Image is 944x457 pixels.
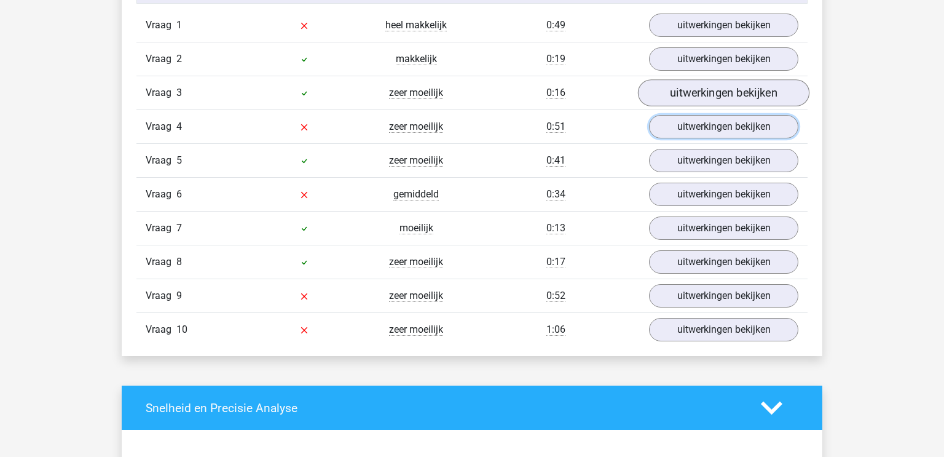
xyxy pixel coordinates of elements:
[146,221,176,236] span: Vraag
[389,121,443,133] span: zeer moeilijk
[146,255,176,269] span: Vraag
[176,19,182,31] span: 1
[176,121,182,132] span: 4
[649,217,798,240] a: uitwerkingen bekijken
[176,188,182,200] span: 6
[176,87,182,98] span: 3
[546,87,565,99] span: 0:16
[146,119,176,134] span: Vraag
[649,149,798,172] a: uitwerkingen bekijken
[546,53,565,65] span: 0:19
[146,52,176,66] span: Vraag
[649,115,798,138] a: uitwerkingen bekijken
[638,79,809,106] a: uitwerkingen bekijken
[146,322,176,337] span: Vraag
[389,154,443,167] span: zeer moeilijk
[396,53,437,65] span: makkelijk
[649,318,798,341] a: uitwerkingen bekijken
[649,14,798,37] a: uitwerkingen bekijken
[546,324,565,336] span: 1:06
[176,222,182,234] span: 7
[389,87,443,99] span: zeer moeilijk
[399,222,433,234] span: moeilijk
[393,188,439,201] span: gemiddeld
[176,324,187,335] span: 10
[649,284,798,308] a: uitwerkingen bekijken
[649,183,798,206] a: uitwerkingen bekijken
[176,154,182,166] span: 5
[546,188,565,201] span: 0:34
[546,154,565,167] span: 0:41
[146,187,176,202] span: Vraag
[389,324,443,336] span: zeer moeilijk
[146,288,176,303] span: Vraag
[146,85,176,100] span: Vraag
[385,19,447,31] span: heel makkelijk
[546,256,565,268] span: 0:17
[146,18,176,33] span: Vraag
[546,19,565,31] span: 0:49
[546,290,565,302] span: 0:52
[176,256,182,268] span: 8
[146,153,176,168] span: Vraag
[389,256,443,268] span: zeer moeilijk
[176,53,182,65] span: 2
[649,250,798,274] a: uitwerkingen bekijken
[146,401,742,415] h4: Snelheid en Precisie Analyse
[546,222,565,234] span: 0:13
[389,290,443,302] span: zeer moeilijk
[649,47,798,71] a: uitwerkingen bekijken
[546,121,565,133] span: 0:51
[176,290,182,301] span: 9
